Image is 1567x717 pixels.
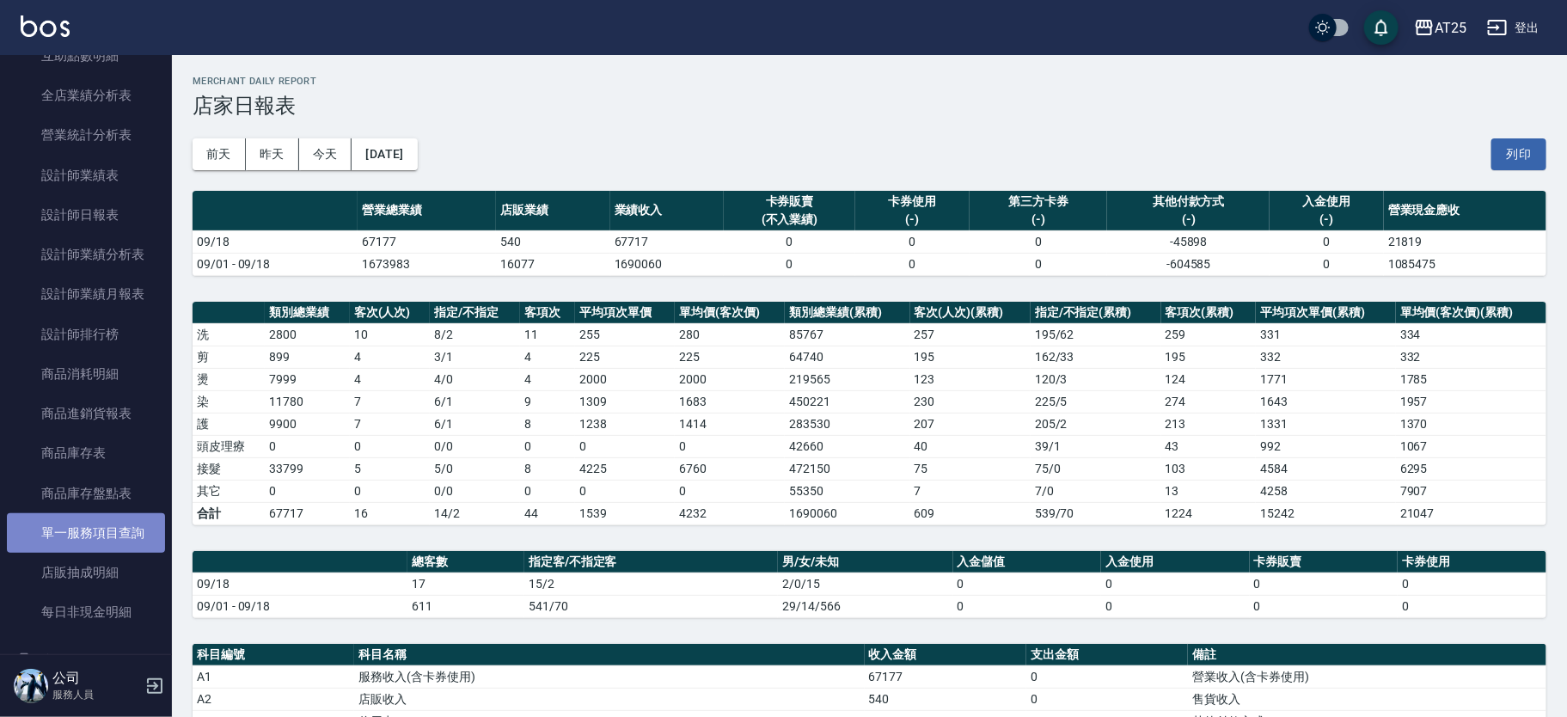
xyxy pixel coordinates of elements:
button: [DATE] [352,138,417,170]
td: 195 / 62 [1031,323,1161,346]
div: 卡券使用 [860,193,965,211]
td: 4258 [1256,480,1396,502]
td: 3 / 1 [430,346,520,368]
td: 0 / 0 [430,480,520,502]
td: 10 [350,323,431,346]
td: 540 [865,688,1026,710]
th: 平均項次單價(累積) [1256,302,1396,324]
td: 332 [1256,346,1396,368]
td: 15/2 [524,573,778,595]
div: AT25 [1435,17,1466,39]
td: 1085475 [1384,253,1546,275]
td: 1539 [575,502,675,524]
td: 21819 [1384,230,1546,253]
div: (-) [860,211,965,229]
td: 0 / 0 [430,435,520,457]
th: 類別總業績 [265,302,350,324]
a: 商品庫存表 [7,433,165,473]
td: 541/70 [524,595,778,617]
td: 1673983 [358,253,496,275]
td: 9 [520,390,575,413]
td: 472150 [785,457,909,480]
td: 75 / 0 [1031,457,1161,480]
div: (-) [1274,211,1380,229]
td: 6295 [1396,457,1546,480]
td: 539/70 [1031,502,1161,524]
a: 單一服務項目查詢 [7,513,165,553]
td: 332 [1396,346,1546,368]
td: 1643 [1256,390,1396,413]
td: 29/14/566 [778,595,952,617]
td: 0 [1398,573,1546,595]
td: 4 [350,368,431,390]
td: 4 [520,346,575,368]
td: 283530 [785,413,909,435]
td: 頭皮理療 [193,435,265,457]
td: 合計 [193,502,265,524]
td: 0 [575,435,675,457]
th: 卡券使用 [1398,551,1546,573]
td: 4 [350,346,431,368]
td: 2800 [265,323,350,346]
td: 44 [520,502,575,524]
td: 67177 [358,230,496,253]
td: 280 [675,323,785,346]
td: 1957 [1396,390,1546,413]
td: -604585 [1107,253,1270,275]
td: 0 [675,480,785,502]
td: 6 / 1 [430,413,520,435]
th: 客次(人次) [350,302,431,324]
td: 257 [910,323,1031,346]
th: 指定/不指定 [430,302,520,324]
td: 染 [193,390,265,413]
td: 8 [520,457,575,480]
td: 接髮 [193,457,265,480]
th: 備註 [1188,644,1546,666]
td: 0 [675,435,785,457]
td: 609 [910,502,1031,524]
td: 0 [265,480,350,502]
td: 4 [520,368,575,390]
td: 0 [1026,665,1188,688]
th: 收入金額 [865,644,1026,666]
td: 營業收入(含卡券使用) [1188,665,1546,688]
div: 卡券販賣 [728,193,851,211]
td: 213 [1161,413,1257,435]
td: 0 [1101,573,1250,595]
a: 設計師業績月報表 [7,274,165,314]
a: 商品進銷貨報表 [7,394,165,433]
td: 540 [496,230,610,253]
td: 17 [407,573,524,595]
table: a dense table [193,551,1546,618]
td: 1690060 [785,502,909,524]
a: 商品消耗明細 [7,354,165,394]
th: 科目編號 [193,644,354,666]
td: 255 [575,323,675,346]
th: 營業現金應收 [1384,191,1546,231]
td: 0 [953,595,1102,617]
td: 0 [855,253,970,275]
a: 營業統計分析表 [7,115,165,155]
a: 設計師業績表 [7,156,165,195]
a: 每日非現金明細 [7,592,165,632]
button: 客戶管理 [7,640,165,684]
td: 09/01 - 09/18 [193,595,407,617]
td: 0 [265,435,350,457]
td: 4225 [575,457,675,480]
td: 8 [520,413,575,435]
td: 7 / 0 [1031,480,1161,502]
td: 1414 [675,413,785,435]
td: 1309 [575,390,675,413]
td: 16 [350,502,431,524]
td: 0 [1270,253,1384,275]
td: 0 [855,230,970,253]
h5: 公司 [52,670,140,687]
td: 1238 [575,413,675,435]
td: 洗 [193,323,265,346]
td: 75 [910,457,1031,480]
td: 123 [910,368,1031,390]
th: 單均價(客次價)(累積) [1396,302,1546,324]
td: 其它 [193,480,265,502]
td: 334 [1396,323,1546,346]
td: 225 [575,346,675,368]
